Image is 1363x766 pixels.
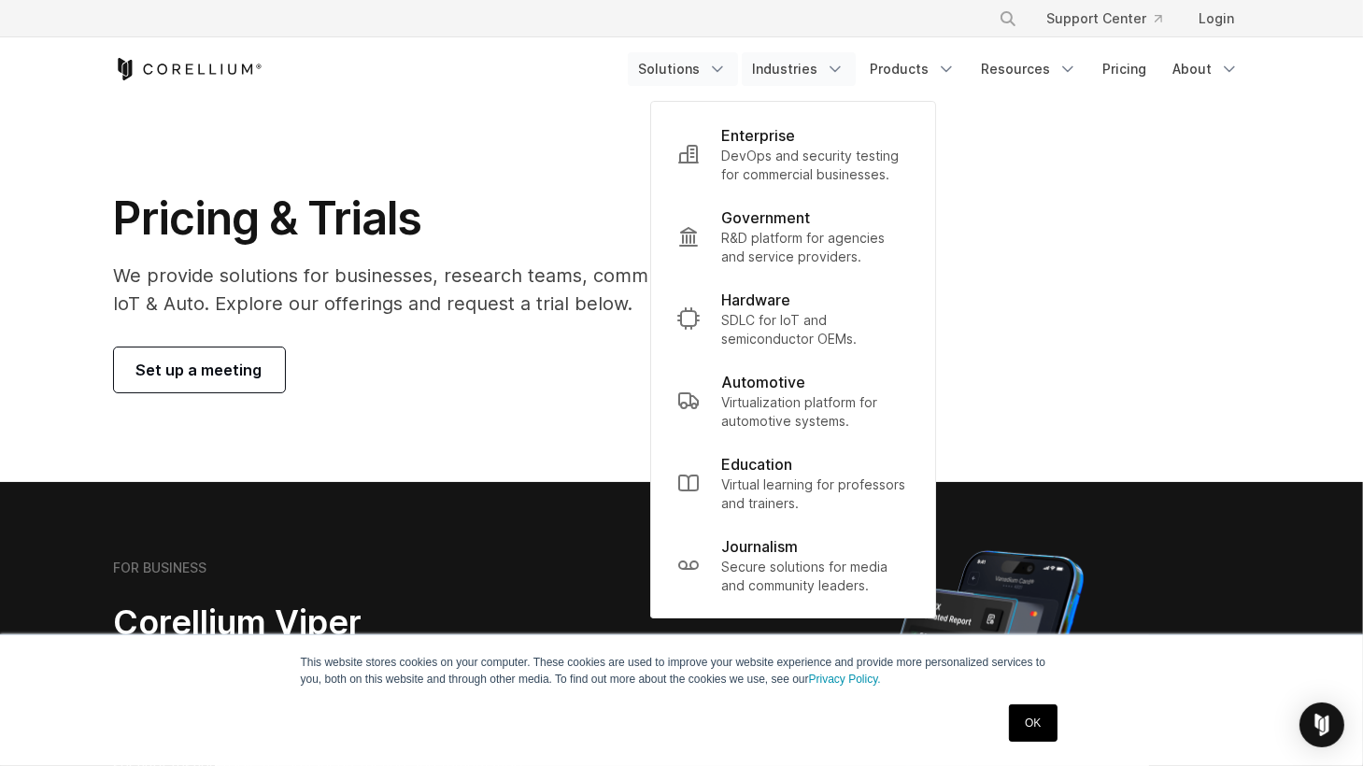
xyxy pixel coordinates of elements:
a: Hardware SDLC for IoT and semiconductor OEMs. [662,277,924,360]
h1: Pricing & Trials [114,191,859,247]
p: Enterprise [722,124,796,147]
a: Industries [742,52,856,86]
a: Enterprise DevOps and security testing for commercial businesses. [662,113,924,195]
a: Journalism Secure solutions for media and community leaders. [662,524,924,606]
a: Support Center [1032,2,1177,35]
div: Navigation Menu [976,2,1250,35]
p: Government [722,206,811,229]
a: Solutions [628,52,738,86]
p: We provide solutions for businesses, research teams, community individuals, and IoT & Auto. Explo... [114,262,859,318]
a: Set up a meeting [114,348,285,392]
p: Hardware [722,289,791,311]
p: R&D platform for agencies and service providers. [722,229,909,266]
p: Virtualization platform for automotive systems. [722,393,909,431]
a: About [1162,52,1250,86]
a: Products [859,52,967,86]
a: Automotive Virtualization platform for automotive systems. [662,360,924,442]
span: Set up a meeting [136,359,263,381]
h2: Corellium Viper [114,602,592,644]
a: Pricing [1092,52,1158,86]
p: Virtual learning for professors and trainers. [722,475,909,513]
p: SDLC for IoT and semiconductor OEMs. [722,311,909,348]
p: Secure solutions for media and community leaders. [722,558,909,595]
a: Education Virtual learning for professors and trainers. [662,442,924,524]
a: Privacy Policy. [809,673,881,686]
a: Resources [971,52,1088,86]
p: Education [722,453,793,475]
button: Search [991,2,1025,35]
a: OK [1009,704,1057,742]
div: Open Intercom Messenger [1299,702,1344,747]
p: Journalism [722,535,799,558]
a: Government R&D platform for agencies and service providers. [662,195,924,277]
h6: FOR BUSINESS [114,560,207,576]
a: Corellium Home [114,58,263,80]
p: This website stores cookies on your computer. These cookies are used to improve your website expe... [301,654,1063,688]
p: DevOps and security testing for commercial businesses. [722,147,909,184]
div: Navigation Menu [628,52,1250,86]
a: Login [1185,2,1250,35]
p: Automotive [722,371,806,393]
